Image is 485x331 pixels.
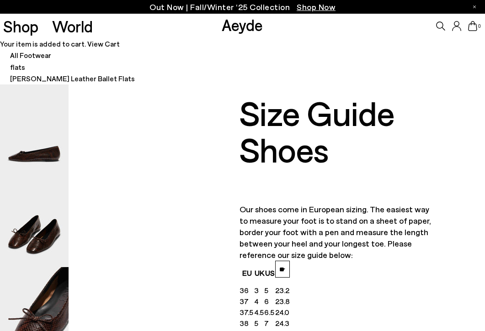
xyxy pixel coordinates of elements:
div: Shoes [240,131,439,167]
th: US [264,261,275,285]
span: Navigate to /collections/new-in [297,2,336,12]
td: 37 [240,296,254,307]
p: Out Now | Fall/Winter ‘25 Collection [149,1,336,13]
td: 4.5 [254,307,264,318]
a: Shop [3,18,38,34]
a: View Cart [87,39,120,48]
td: 23.2 [275,285,290,296]
span: [PERSON_NAME] Leather Ballet Flats [10,74,135,83]
td: 37.5 [240,307,254,318]
th: UK [254,261,264,285]
td: 7 [264,318,275,329]
a: flats [10,63,25,71]
a: Aeyde [222,15,263,34]
a: World [52,18,93,34]
td: 5 [254,318,264,329]
div: Size Guide [240,94,439,131]
a: 0 [468,21,477,31]
th: EU [240,261,254,285]
p: Our shoes come in European sizing. The easiest way to measure your foot is to stand on a sheet of... [240,204,439,261]
td: 36 [240,285,254,296]
td: 24.0 [275,307,290,318]
a: All Footwear [10,51,51,59]
td: 6 [264,296,275,307]
td: 3 [254,285,264,296]
td: 38 [240,318,254,329]
td: 24.3 [275,318,290,329]
span: 0 [477,24,482,29]
td: 23.8 [275,296,290,307]
td: 4 [254,296,264,307]
td: 5 [264,285,275,296]
td: 6.5 [264,307,275,318]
